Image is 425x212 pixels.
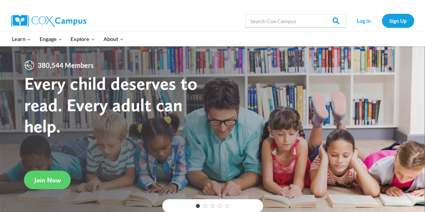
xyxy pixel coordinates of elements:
a: Sign Up [382,14,414,28]
a: 4 [218,204,222,208]
span: Join Now [34,176,61,184]
nav: Primary Navigation [8,32,128,46]
img: Cox Campus [11,15,86,27]
a: Log In [349,14,379,28]
span: About [103,35,124,43]
a: 2 [203,204,207,208]
input: Search Cox Campus [245,14,346,28]
strong: Every child deserves to read. Every adult can help. [24,73,198,137]
span: Learn [12,35,31,43]
a: 1 [196,204,200,208]
nav: Secondary Navigation [349,14,414,28]
span: 380,544 Members [35,60,96,71]
span: Explore [71,35,95,43]
a: Join Now [24,171,71,189]
span: Engage [40,35,62,43]
a: 3 [211,204,215,208]
a: 5 [225,204,229,208]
